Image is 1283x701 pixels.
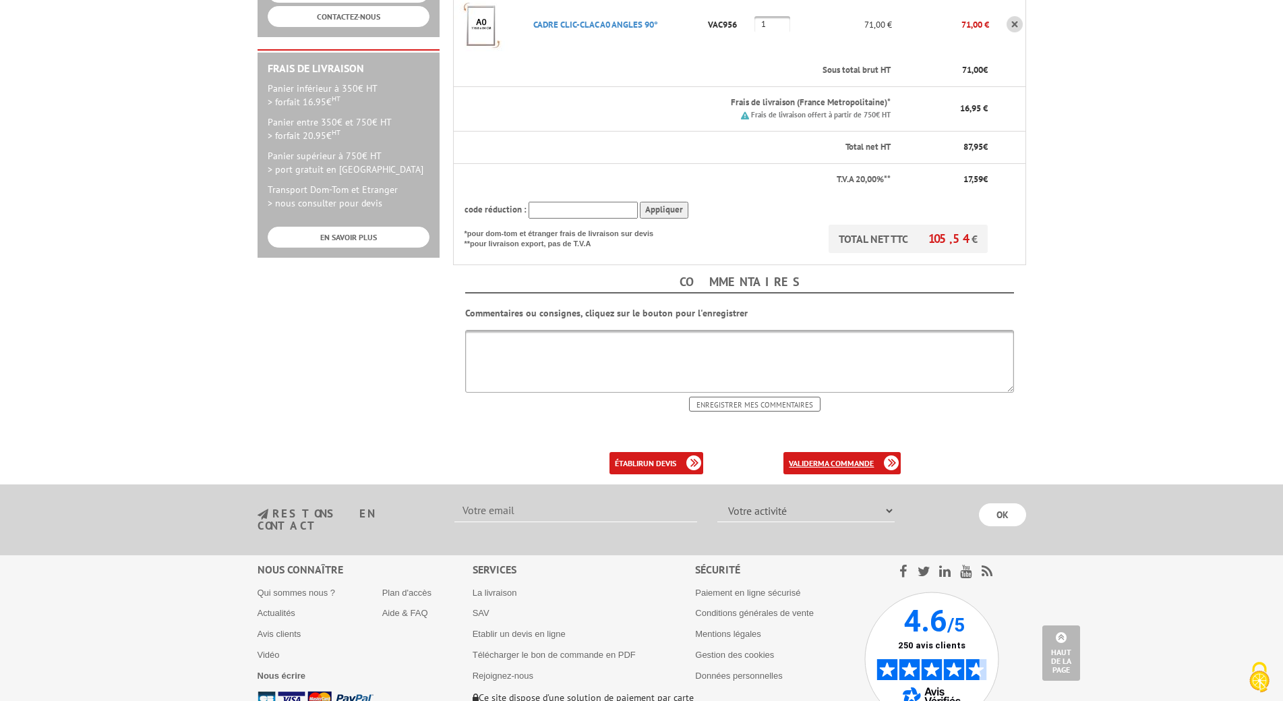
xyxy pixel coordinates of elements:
[473,671,533,681] a: Rejoignez-nous
[903,141,988,154] p: €
[960,103,988,114] span: 16,95 €
[268,130,340,142] span: > forfait 20.95€
[258,608,295,618] a: Actualités
[268,163,423,175] span: > port gratuit en [GEOGRAPHIC_DATA]
[382,588,431,598] a: Plan d'accès
[473,608,489,618] a: SAV
[382,608,428,618] a: Aide & FAQ
[258,509,268,520] img: newsletter.jpg
[258,508,435,532] h3: restons en contact
[268,63,429,75] h2: Frais de Livraison
[533,19,658,30] a: CADRE CLIC-CLAC A0 ANGLES 90°
[928,231,972,246] span: 105,54
[818,458,874,468] b: ma commande
[268,96,340,108] span: > forfait 16.95€
[258,650,280,660] a: Vidéo
[533,96,891,109] p: Frais de livraison (France Metropolitaine)*
[1236,655,1283,701] button: Cookies (fenêtre modale)
[903,173,988,186] p: €
[258,588,336,598] a: Qui sommes nous ?
[609,452,703,474] a: établirun devis
[640,202,688,219] input: Appliquer
[465,225,667,250] p: *pour dom-tom et étranger frais de livraison sur devis **pour livraison export, pas de T.V.A
[258,562,473,578] div: Nous connaître
[963,173,983,185] span: 17,59
[643,458,676,468] b: un devis
[523,55,892,86] th: Sous total brut HT
[903,64,988,77] p: €
[695,588,800,598] a: Paiement en ligne sécurisé
[473,629,566,639] a: Etablir un devis en ligne
[689,397,820,412] input: Enregistrer mes commentaires
[1042,625,1080,681] a: Haut de la page
[979,503,1026,526] input: OK
[268,82,429,109] p: Panier inférieur à 350€ HT
[695,629,761,639] a: Mentions légales
[783,452,901,474] a: validerma commande
[454,499,697,522] input: Votre email
[268,183,429,210] p: Transport Dom-Tom et Etranger
[963,141,983,152] span: 87,95
[465,307,748,319] b: Commentaires ou consignes, cliquez sur le bouton pour l'enregistrer
[268,6,429,27] a: CONTACTEZ-NOUS
[332,128,340,137] sup: HT
[695,562,864,578] div: Sécurité
[695,608,814,618] a: Conditions générales de vente
[465,272,1014,293] h4: Commentaires
[741,111,749,119] img: picto.png
[465,141,891,154] p: Total net HT
[465,204,527,215] span: code réduction :
[268,227,429,248] a: EN SAVOIR PLUS
[473,588,517,598] a: La livraison
[465,173,891,186] p: T.V.A 20,00%**
[258,671,306,681] a: Nous écrire
[268,115,429,142] p: Panier entre 350€ et 750€ HT
[258,629,301,639] a: Avis clients
[268,197,382,209] span: > nous consulter pour devis
[962,64,983,76] span: 71,00
[800,13,891,36] p: 71,00 €
[473,562,696,578] div: Services
[268,149,429,176] p: Panier supérieur à 750€ HT
[695,671,782,681] a: Données personnelles
[332,94,340,103] sup: HT
[695,650,774,660] a: Gestion des cookies
[751,110,891,119] small: Frais de livraison offert à partir de 750€ HT
[1243,661,1276,694] img: Cookies (fenêtre modale)
[704,13,754,36] p: VAC956
[892,13,989,36] p: 71,00 €
[473,650,636,660] a: Télécharger le bon de commande en PDF
[829,225,988,253] p: TOTAL NET TTC €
